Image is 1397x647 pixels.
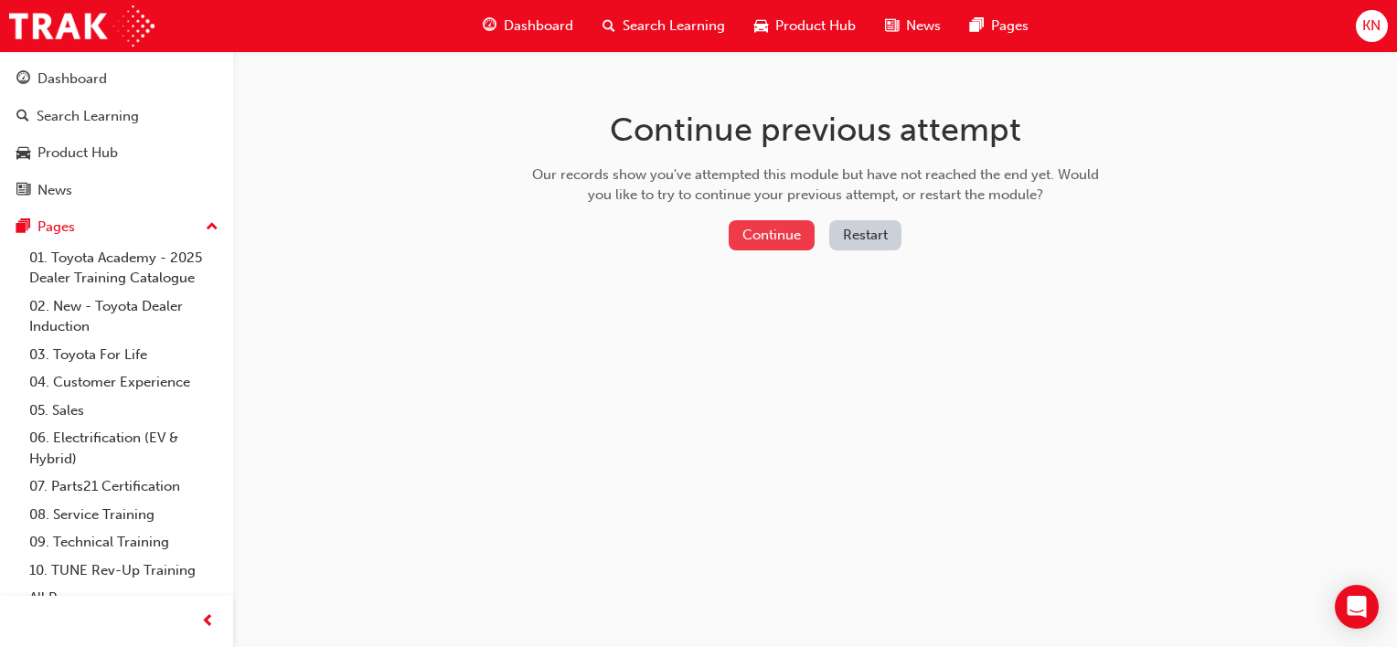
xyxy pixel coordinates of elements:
[22,341,226,369] a: 03. Toyota For Life
[22,501,226,529] a: 08. Service Training
[885,15,899,37] span: news-icon
[526,164,1105,206] div: Our records show you've attempted this module but have not reached the end yet. Would you like to...
[588,7,740,45] a: search-iconSearch Learning
[16,109,29,125] span: search-icon
[1362,16,1381,37] span: KN
[22,472,226,501] a: 07. Parts21 Certification
[754,15,768,37] span: car-icon
[37,69,107,90] div: Dashboard
[22,397,226,425] a: 05. Sales
[603,15,615,37] span: search-icon
[201,610,215,633] span: prev-icon
[22,424,226,472] a: 06. Electrification (EV & Hybrid)
[37,180,72,201] div: News
[7,100,226,133] a: Search Learning
[22,292,226,341] a: 02. New - Toyota Dealer Induction
[22,584,226,612] a: All Pages
[623,16,725,37] span: Search Learning
[37,143,118,164] div: Product Hub
[16,145,30,162] span: car-icon
[740,7,870,45] a: car-iconProduct Hub
[991,16,1029,37] span: Pages
[22,244,226,292] a: 01. Toyota Academy - 2025 Dealer Training Catalogue
[7,210,226,244] button: Pages
[468,7,588,45] a: guage-iconDashboard
[870,7,955,45] a: news-iconNews
[206,216,219,239] span: up-icon
[1356,10,1388,42] button: KN
[504,16,573,37] span: Dashboard
[7,62,226,96] a: Dashboard
[729,220,815,250] button: Continue
[7,174,226,207] a: News
[37,217,75,238] div: Pages
[775,16,856,37] span: Product Hub
[829,220,901,250] button: Restart
[9,5,155,47] img: Trak
[955,7,1043,45] a: pages-iconPages
[526,110,1105,150] h1: Continue previous attempt
[22,368,226,397] a: 04. Customer Experience
[1335,585,1379,629] div: Open Intercom Messenger
[16,71,30,88] span: guage-icon
[22,528,226,557] a: 09. Technical Training
[16,183,30,199] span: news-icon
[970,15,984,37] span: pages-icon
[906,16,941,37] span: News
[22,557,226,585] a: 10. TUNE Rev-Up Training
[16,219,30,236] span: pages-icon
[7,136,226,170] a: Product Hub
[37,106,139,127] div: Search Learning
[7,58,226,210] button: DashboardSearch LearningProduct HubNews
[483,15,496,37] span: guage-icon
